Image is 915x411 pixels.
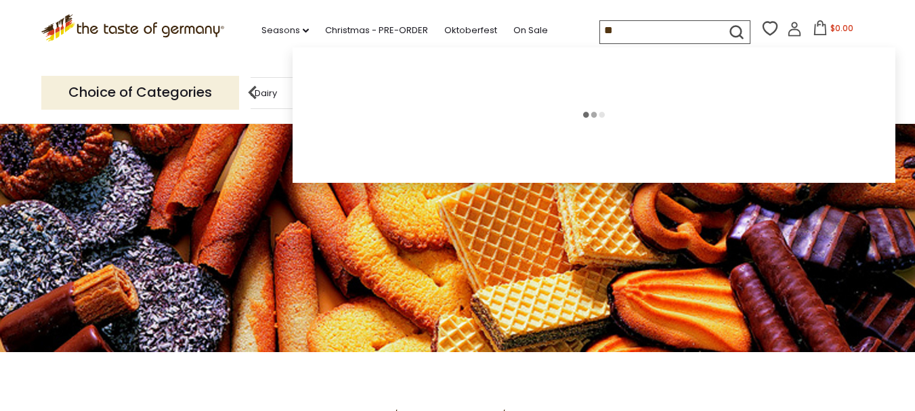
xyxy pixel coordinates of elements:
[444,23,497,38] a: Oktoberfest
[209,88,277,98] a: Cheese & Dairy
[325,23,428,38] a: Christmas - PRE-ORDER
[261,23,309,38] a: Seasons
[41,76,239,109] p: Choice of Categories
[293,47,895,183] div: Instant Search Results
[239,79,266,106] img: previous arrow
[805,20,862,41] button: $0.00
[513,23,548,38] a: On Sale
[830,22,853,34] span: $0.00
